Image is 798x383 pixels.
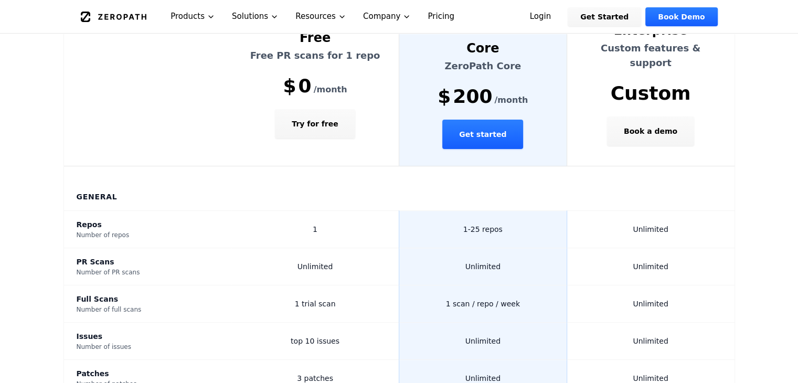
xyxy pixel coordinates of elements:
[517,7,564,26] a: Login
[77,231,219,239] div: Number of repos
[463,225,503,233] span: 1-25 repos
[314,83,347,96] span: /month
[77,368,219,379] div: Patches
[77,305,219,314] div: Number of full scans
[77,294,219,304] div: Full Scans
[412,59,554,73] p: ZeroPath Core
[244,48,386,63] p: Free PR scans for 1 repo
[453,86,492,107] span: 200
[283,76,296,97] span: $
[465,374,501,382] span: Unlimited
[633,374,668,382] span: Unlimited
[645,7,717,26] a: Book Demo
[438,86,451,107] span: $
[611,83,691,104] span: Custom
[633,225,668,233] span: Unlimited
[465,262,501,271] span: Unlimited
[607,116,694,146] button: Book a demo
[633,300,668,308] span: Unlimited
[568,7,641,26] a: Get Started
[412,40,554,57] div: Core
[64,166,735,211] th: General
[633,337,668,345] span: Unlimited
[291,337,339,345] span: top 10 issues
[297,262,333,271] span: Unlimited
[77,219,219,230] div: Repos
[77,343,219,351] div: Number of issues
[446,300,520,308] span: 1 scan / repo / week
[275,109,355,139] button: Try for free
[77,257,219,267] div: PR Scans
[295,300,336,308] span: 1 trial scan
[244,29,386,46] div: Free
[633,262,668,271] span: Unlimited
[313,225,317,233] span: 1
[297,374,333,382] span: 3 patches
[494,94,528,107] span: /month
[442,120,523,149] button: Get started
[299,76,312,97] span: 0
[580,41,722,70] p: Custom features & support
[77,331,219,342] div: Issues
[77,268,219,276] div: Number of PR scans
[465,337,501,345] span: Unlimited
